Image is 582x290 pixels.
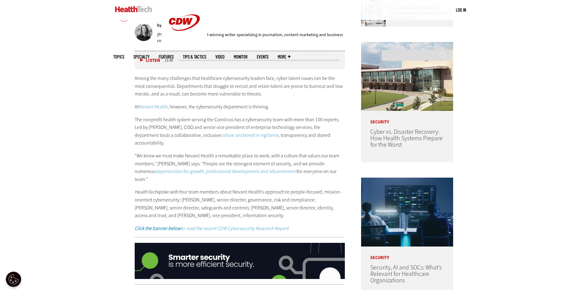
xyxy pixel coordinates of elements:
a: Click the banner belowto read the recent CDW Cybersecurity Research Report. [135,225,290,232]
p: The nonprofit health system serving the Carolinas has a cybersecurity team with more than 100 exp... [135,116,345,147]
p: spoke with four team members about Novant Health’s approach to people-focused, mission-oriented c... [135,188,345,219]
span: Topics [113,55,124,59]
p: “We know we must make Novant Health a remarkable place to work, with a culture that values our te... [135,152,345,183]
a: CDW [161,40,207,47]
a: Novant Health [139,104,168,110]
img: x_security_q325_animated_click_desktop_03 [135,243,345,279]
span: Specialty [133,55,149,59]
a: Log in [456,7,466,13]
a: MonITor [234,55,248,59]
img: University of Vermont Medical Center’s main campus [361,42,453,111]
span: More [278,55,291,59]
p: Among the many challenges that healthcare cybersecurity leaders face, cyber talent issues can be ... [135,74,345,98]
em: to read the recent CDW Cybersecurity Research Report. [135,225,290,232]
p: At , however, the cybersecurity department is thriving. [135,103,345,111]
strong: Click the banner below [135,225,181,232]
a: Video [215,55,225,59]
a: Events [257,55,268,59]
p: Security [361,247,453,260]
a: Security, AI and SOCs: What’s Relevant for Healthcare Organizations [370,263,442,284]
div: Cookie Settings [6,272,21,287]
a: opportunities for growth, professional development and advancement [155,168,297,175]
img: security team in high-tech computer room [361,178,453,247]
em: HealthTech [135,189,157,195]
div: User menu [456,7,466,13]
button: Open Preferences [6,272,21,287]
a: Tips & Tactics [183,55,206,59]
p: Security [361,111,453,124]
a: Features [159,55,174,59]
a: Cyber vs. Disaster Recovery: How Health Systems Prepare for the Worst [370,128,443,149]
img: Home [115,6,152,12]
a: culture anchored in vigilance [221,132,279,138]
